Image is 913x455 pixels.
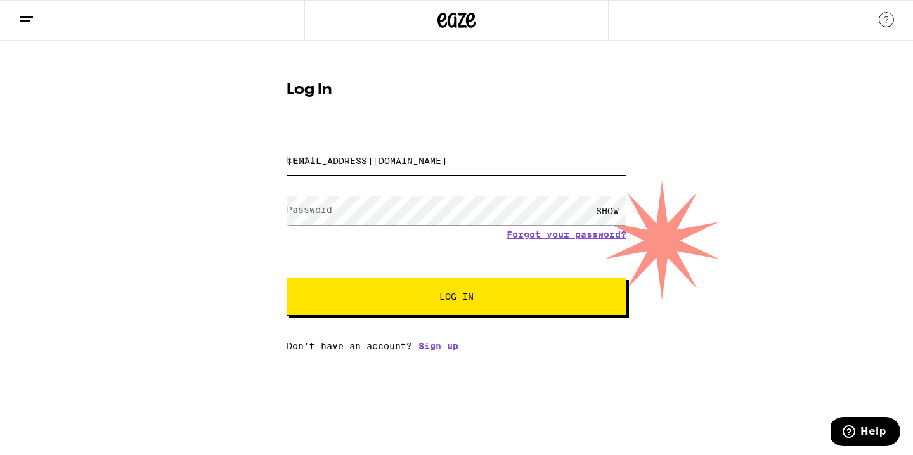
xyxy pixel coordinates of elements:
[287,146,626,175] input: Email
[287,205,332,215] label: Password
[287,155,315,165] label: Email
[439,292,474,301] span: Log In
[287,341,626,351] div: Don't have an account?
[588,196,626,225] div: SHOW
[287,278,626,316] button: Log In
[418,341,458,351] a: Sign up
[507,229,626,240] a: Forgot your password?
[287,82,626,98] h1: Log In
[831,417,900,449] iframe: Opens a widget where you can find more information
